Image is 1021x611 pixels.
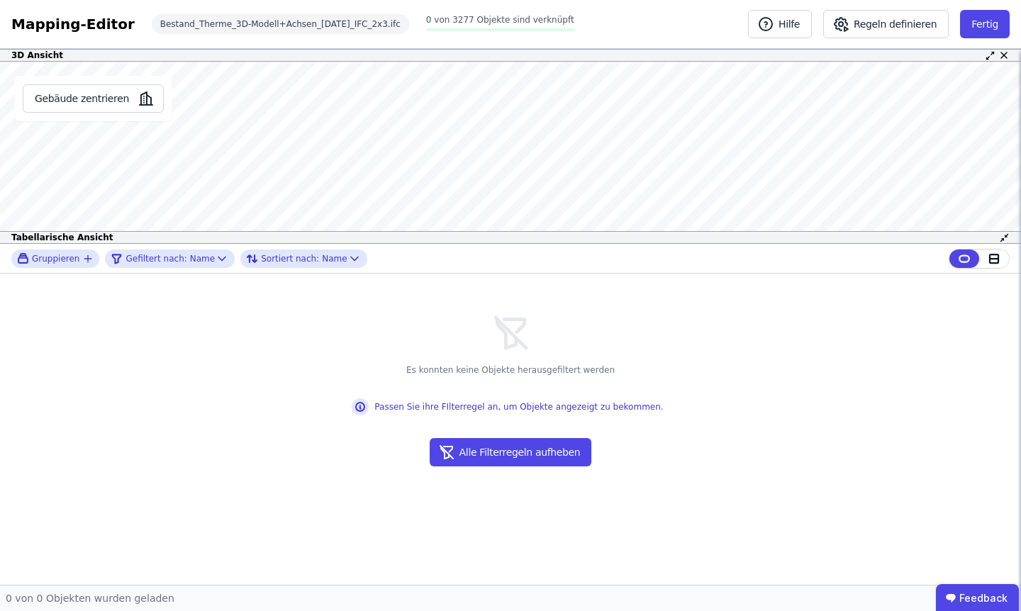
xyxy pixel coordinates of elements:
button: Gebäude zentrieren [23,84,164,113]
span: 0 von 3277 Objekte sind verknüpft [426,15,574,25]
div: Bestand_Therme_3D-Modell+Achsen_[DATE]_IFC_2x3.ifc [152,14,409,34]
span: Tabellarische Ansicht [11,232,113,243]
button: Hilfe [748,10,812,38]
span: 3D Ansicht [11,50,63,61]
div: Mapping-Editor [11,14,135,34]
span: Gefiltert nach: [125,253,186,264]
button: Alle Filterregeln aufheben [430,438,592,466]
span: Es konnten keine Objekte herausgefiltert werden [406,364,615,376]
span: Sortiert nach: [261,253,319,264]
div: Name [111,250,215,267]
div: Passen Sie ihre FIlterregel an, um Objekte angezeigt zu bekommen. [352,398,663,415]
button: Regeln definieren [823,10,949,38]
span: Gruppieren [32,253,79,264]
div: Name [246,250,347,267]
button: Gruppieren [17,252,94,264]
button: Fertig [960,10,1010,38]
